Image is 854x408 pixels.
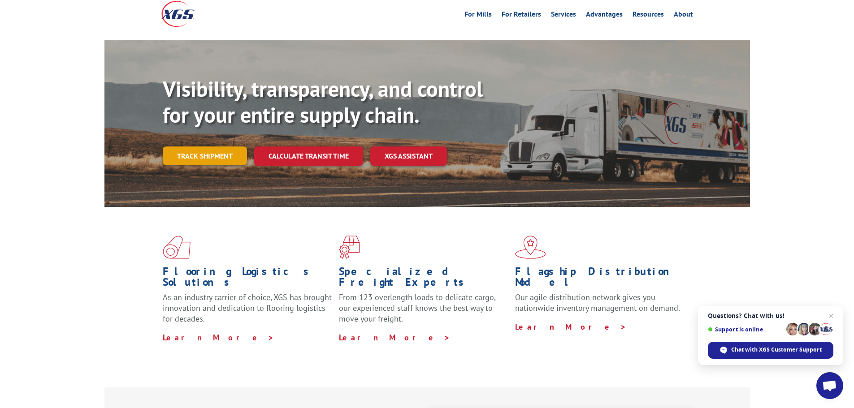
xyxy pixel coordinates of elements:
[464,11,492,21] a: For Mills
[674,11,693,21] a: About
[339,266,508,292] h1: Specialized Freight Experts
[254,146,363,166] a: Calculate transit time
[339,292,508,332] p: From 123 overlength loads to delicate cargo, our experienced staff knows the best way to move you...
[339,332,451,343] a: Learn More >
[816,372,843,399] div: Open chat
[708,326,783,333] span: Support is online
[826,310,837,321] span: Close chat
[731,346,822,354] span: Chat with XGS Customer Support
[163,75,483,129] b: Visibility, transparency, and control for your entire supply chain.
[708,312,833,319] span: Questions? Chat with us!
[163,292,332,324] span: As an industry carrier of choice, XGS has brought innovation and dedication to flooring logistics...
[515,322,627,332] a: Learn More >
[163,266,332,292] h1: Flooring Logistics Solutions
[163,332,274,343] a: Learn More >
[339,236,360,259] img: xgs-icon-focused-on-flooring-red
[708,342,833,359] div: Chat with XGS Customer Support
[515,236,546,259] img: xgs-icon-flagship-distribution-model-red
[633,11,664,21] a: Resources
[163,146,247,165] a: Track shipment
[502,11,541,21] a: For Retailers
[586,11,623,21] a: Advantages
[515,266,685,292] h1: Flagship Distribution Model
[370,146,447,166] a: XGS ASSISTANT
[515,292,680,313] span: Our agile distribution network gives you nationwide inventory management on demand.
[551,11,576,21] a: Services
[163,236,191,259] img: xgs-icon-total-supply-chain-intelligence-red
